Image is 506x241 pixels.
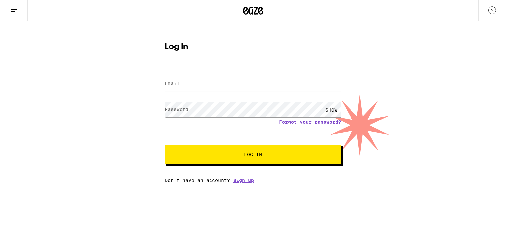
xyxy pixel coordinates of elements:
label: Password [165,107,188,112]
button: Log In [165,145,341,164]
input: Email [165,76,341,91]
div: Don't have an account? [165,178,341,183]
h1: Log In [165,43,341,51]
label: Email [165,81,180,86]
a: Forgot your password? [279,120,341,125]
div: SHOW [322,102,341,117]
span: Log In [244,152,262,157]
a: Sign up [233,178,254,183]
